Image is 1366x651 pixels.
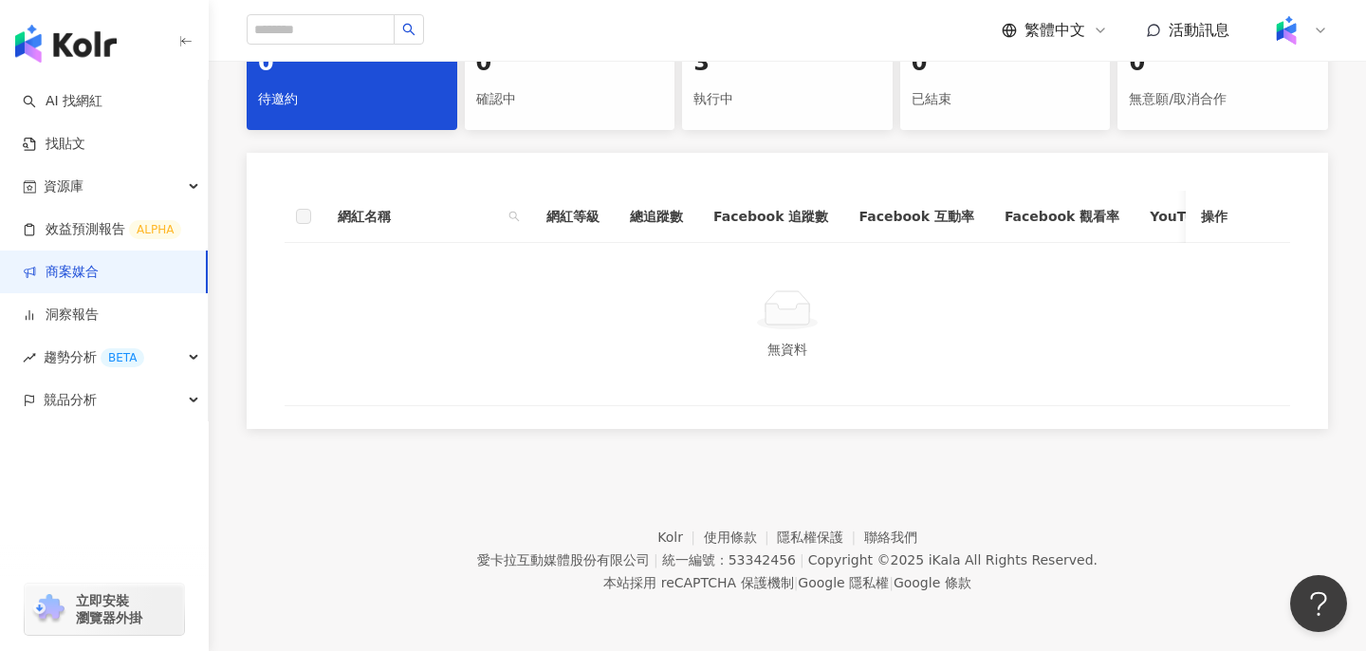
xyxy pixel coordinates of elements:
div: 愛卡拉互動媒體股份有限公司 [477,552,650,567]
div: 確認中 [476,84,664,116]
a: iKala [929,552,961,567]
div: 0 [258,47,446,80]
a: 找貼文 [23,135,85,154]
span: 繁體中文 [1024,20,1085,41]
span: 競品分析 [44,379,97,421]
th: 總追蹤數 [615,191,698,243]
span: 資源庫 [44,165,83,208]
img: Kolr%20app%20icon%20%281%29.png [1268,12,1304,48]
span: | [800,552,804,567]
th: Facebook 互動率 [843,191,988,243]
div: 0 [1129,47,1317,80]
th: 網紅等級 [531,191,615,243]
th: YouTube 追蹤數 [1135,191,1272,243]
a: 聯絡我們 [864,530,917,545]
th: 操作 [1186,191,1290,243]
a: 隱私權保護 [777,530,864,545]
div: 統一編號：53342456 [662,552,796,567]
div: 0 [912,47,1099,80]
div: 0 [476,47,664,80]
div: 無資料 [307,339,1267,360]
span: | [794,575,799,590]
a: 效益預測報告ALPHA [23,220,181,239]
th: Facebook 追蹤數 [698,191,843,243]
a: Google 隱私權 [798,575,889,590]
span: 立即安裝 瀏覽器外掛 [76,592,142,626]
iframe: Help Scout Beacon - Open [1290,575,1347,632]
a: Google 條款 [894,575,971,590]
a: 商案媒合 [23,263,99,282]
span: search [402,23,415,36]
div: 待邀約 [258,84,446,116]
span: rise [23,351,36,364]
img: chrome extension [30,594,67,624]
div: 執行中 [693,84,881,116]
a: Kolr [657,530,703,545]
div: Copyright © 2025 All Rights Reserved. [808,552,1098,567]
div: 3 [693,47,881,80]
span: search [505,202,524,231]
span: | [654,552,658,567]
span: 趨勢分析 [44,336,144,379]
span: 活動訊息 [1169,21,1229,39]
a: searchAI 找網紅 [23,92,102,111]
div: 已結束 [912,84,1099,116]
div: BETA [101,348,144,367]
img: logo [15,25,117,63]
th: Facebook 觀看率 [989,191,1135,243]
div: 無意願/取消合作 [1129,84,1317,116]
span: 本站採用 reCAPTCHA 保護機制 [603,571,970,594]
a: chrome extension立即安裝 瀏覽器外掛 [25,584,184,635]
span: | [889,575,894,590]
a: 洞察報告 [23,306,99,325]
span: search [508,211,520,222]
a: 使用條款 [704,530,778,545]
span: 網紅名稱 [338,206,501,227]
